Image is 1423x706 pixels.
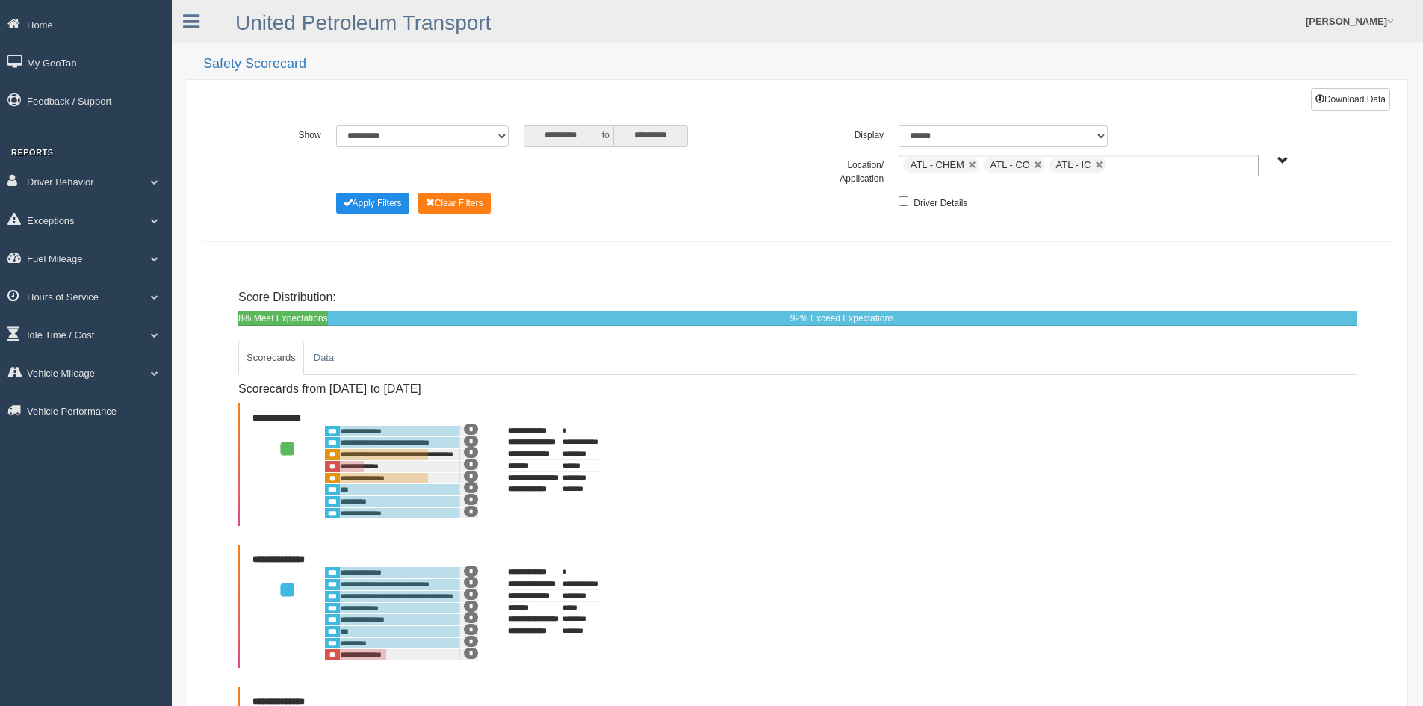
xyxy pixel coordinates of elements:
span: ATL - CHEM [911,159,964,170]
button: Change Filter Options [418,193,491,214]
h4: Score Distribution: [238,291,1357,304]
span: to [598,125,613,147]
h2: Safety Scorecard [203,57,1408,72]
span: ATL - CO [990,159,1030,170]
span: 92% Exceed Expectations [790,313,894,323]
label: Location/ Application [798,155,892,185]
button: Download Data [1311,88,1390,111]
button: Change Filter Options [336,193,409,214]
a: United Petroleum Transport [235,11,491,34]
a: Data [306,341,342,375]
label: Show [235,125,329,143]
a: Scorecards [238,341,304,375]
label: Display [797,125,891,143]
span: ATL - IC [1056,159,1091,170]
h4: Scorecards from [DATE] to [DATE] [238,383,686,396]
label: Driver Details [914,193,967,211]
span: 8% Meet Expectations [238,313,327,323]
